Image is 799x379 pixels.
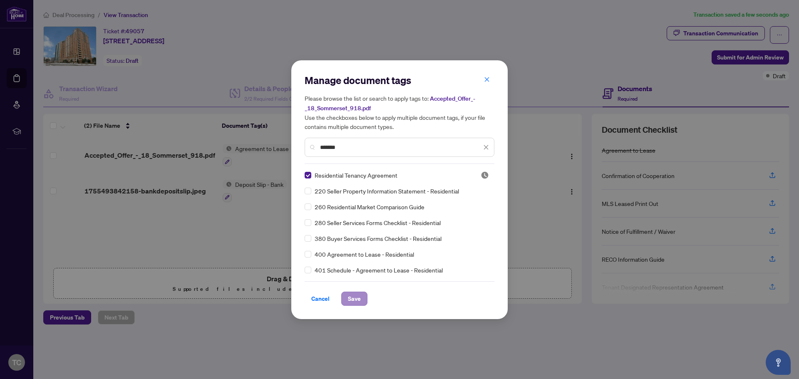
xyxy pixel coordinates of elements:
[311,292,330,305] span: Cancel
[766,350,791,375] button: Open asap
[305,292,336,306] button: Cancel
[348,292,361,305] span: Save
[315,202,424,211] span: 260 Residential Market Comparison Guide
[305,94,494,131] h5: Please browse the list or search to apply tags to: Use the checkboxes below to apply multiple doc...
[481,171,489,179] img: status
[315,171,397,180] span: Residential Tenancy Agreement
[484,77,490,82] span: close
[315,186,459,196] span: 220 Seller Property Information Statement - Residential
[315,234,442,243] span: 380 Buyer Services Forms Checklist - Residential
[305,74,494,87] h2: Manage document tags
[315,218,441,227] span: 280 Seller Services Forms Checklist - Residential
[341,292,367,306] button: Save
[315,265,443,275] span: 401 Schedule - Agreement to Lease - Residential
[305,95,475,112] span: Accepted_Offer_-_18_Sommerset_918.pdf
[483,144,489,150] span: close
[481,171,489,179] span: Pending Review
[315,250,414,259] span: 400 Agreement to Lease - Residential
